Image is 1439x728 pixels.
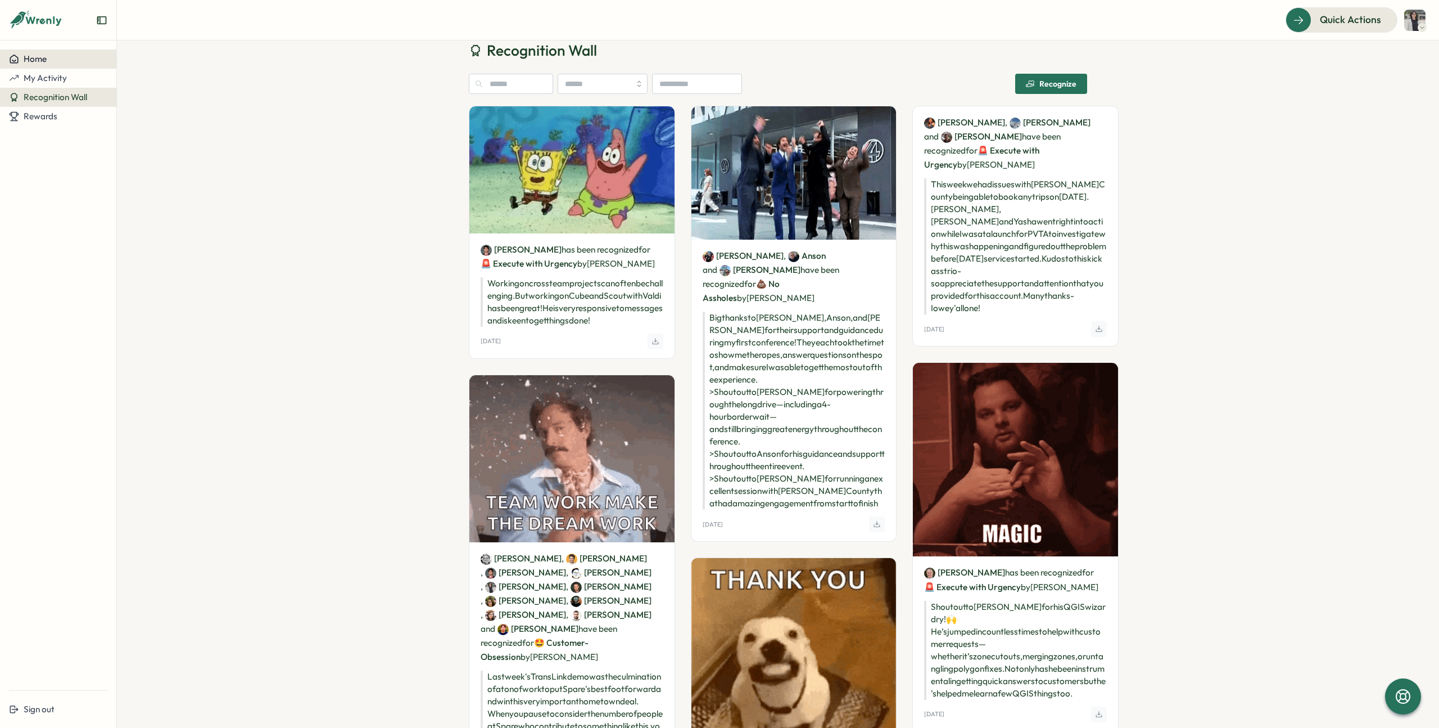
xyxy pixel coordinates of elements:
[481,277,663,327] p: Working on cross team projects can often be challenging. But working on Cube and Scout with Valdi...
[96,15,107,26] button: Expand sidebar
[469,375,675,542] img: Recognition Image
[966,145,978,156] span: for
[1082,567,1094,578] span: for
[485,568,496,579] img: Valdi Ratu
[571,567,651,579] a: Jacob Madrid[PERSON_NAME]
[924,582,1021,592] span: 🚨 Execute with Urgency
[571,609,651,621] a: Andre Cytryn[PERSON_NAME]
[481,579,566,594] span: ,
[566,608,651,622] span: ,
[571,582,582,593] img: James Harrison
[469,106,675,233] img: Recognition Image
[566,552,647,565] a: Felix Grund[PERSON_NAME]
[566,594,651,608] span: ,
[481,565,566,579] span: ,
[924,178,1107,314] p: This week we had issues with [PERSON_NAME] County being able to book any trips on [DATE]. [PERSON...
[1026,79,1076,88] div: Recognize
[941,131,1022,143] a: Yasha Podeszwa[PERSON_NAME]
[703,249,885,305] p: have been recognized by [PERSON_NAME]
[703,251,714,262] img: Mitch Mingay
[924,115,1107,172] p: have been recognized by [PERSON_NAME]
[924,145,1039,170] span: 🚨 Execute with Urgency
[481,338,501,345] p: [DATE]
[1005,115,1090,129] span: ,
[703,312,885,510] p: Big thanks to [PERSON_NAME], Anson, and [PERSON_NAME] for their support and guidance during my fi...
[485,581,566,593] a: Michelle Wan[PERSON_NAME]
[481,242,663,271] p: has been recognized by [PERSON_NAME]
[566,554,577,565] img: Felix Grund
[703,521,723,528] p: [DATE]
[485,582,496,593] img: Michelle Wan
[481,245,492,256] img: Valdi Ratu
[924,116,1005,129] a: Valentina Nunez[PERSON_NAME]
[941,132,952,143] img: Yasha Podeszwa
[24,704,55,714] span: Sign out
[24,73,67,83] span: My Activity
[485,610,496,621] img: Kelly Li
[1010,118,1021,129] img: Emma Fricker
[485,595,566,607] a: Kaleigh Crawford[PERSON_NAME]
[691,106,897,240] img: Recognition Image
[481,623,495,635] span: and
[481,258,577,269] span: 🚨 Execute with Urgency
[481,637,589,662] span: 🤩 Customer-Obsession
[571,595,651,607] a: Jason Hamilton-Smith[PERSON_NAME]
[485,567,566,579] a: Valdi Ratu[PERSON_NAME]
[481,551,663,664] p: have been recognized by [PERSON_NAME]
[703,250,784,262] a: Mitch Mingay[PERSON_NAME]
[522,637,534,648] span: for
[24,92,87,102] span: Recognition Wall
[788,250,826,262] a: AnsonAnson
[481,608,566,622] span: ,
[481,554,492,565] img: Stefanie Kerschhackl
[571,596,582,607] img: Jason Hamilton-Smith
[639,244,650,255] span: for
[719,264,800,276] a: Ryan Powell[PERSON_NAME]
[924,118,935,129] img: Valentina Nunez
[703,264,717,276] span: and
[788,251,799,262] img: Anson
[924,711,944,718] p: [DATE]
[913,363,1118,556] img: Recognition Image
[571,610,582,621] img: Andre Cytryn
[571,581,651,593] a: James Harrison[PERSON_NAME]
[1015,74,1087,94] button: Recognize
[924,131,939,143] span: and
[481,244,562,256] a: Valdi Ratu[PERSON_NAME]
[487,41,597,60] span: Recognition Wall
[924,568,935,579] img: Karl Nicholson
[719,265,731,276] img: Ryan Powell
[1320,12,1381,27] span: Quick Actions
[485,609,566,621] a: Kelly Li[PERSON_NAME]
[924,326,944,333] p: [DATE]
[497,624,509,635] img: Yugo Ogura
[744,278,756,289] span: for
[481,594,566,608] span: ,
[566,579,651,594] span: ,
[1404,10,1426,31] img: Michelle Wan
[784,249,826,263] span: ,
[481,552,562,565] a: Stefanie Kerschhackl[PERSON_NAME]
[497,623,578,635] a: Yugo Ogura[PERSON_NAME]
[566,565,651,579] span: ,
[24,111,57,122] span: Rewards
[571,568,582,579] img: Jacob Madrid
[924,601,1107,700] p: Shoutout to [PERSON_NAME] for his QGIS wizardry! 🙌 He’s jumped in countless times to help with cu...
[485,596,496,607] img: Kaleigh Crawford
[24,53,47,64] span: Home
[924,565,1107,594] p: has been recognized by [PERSON_NAME]
[924,567,1005,579] a: Karl Nicholson[PERSON_NAME]
[1286,7,1397,32] button: Quick Actions
[562,551,647,565] span: ,
[1010,116,1090,129] a: Emma Fricker[PERSON_NAME]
